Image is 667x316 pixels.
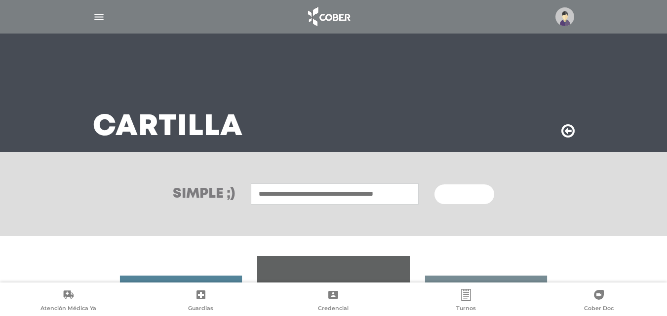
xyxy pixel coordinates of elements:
span: Cober Doc [584,305,614,314]
h3: Simple ;) [173,187,235,201]
span: Guardias [188,305,213,314]
a: Turnos [400,289,533,314]
a: Atención Médica Ya [2,289,135,314]
a: Cober Doc [532,289,665,314]
img: Cober_menu-lines-white.svg [93,11,105,23]
img: logo_cober_home-white.png [303,5,354,29]
img: profile-placeholder.svg [555,7,574,26]
a: Credencial [267,289,400,314]
a: Guardias [135,289,268,314]
h3: Cartilla [93,114,243,140]
span: Buscar [446,191,475,198]
button: Buscar [434,184,494,204]
span: Turnos [456,305,476,314]
span: Atención Médica Ya [40,305,96,314]
span: Credencial [318,305,349,314]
